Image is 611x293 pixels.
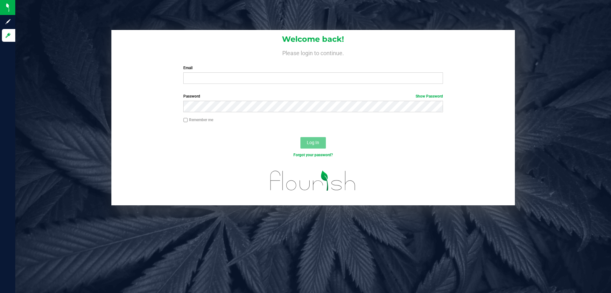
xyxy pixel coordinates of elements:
[183,94,200,99] span: Password
[183,118,188,122] input: Remember me
[183,65,443,71] label: Email
[307,140,319,145] span: Log In
[183,117,213,123] label: Remember me
[293,153,333,157] a: Forgot your password?
[5,18,11,25] inline-svg: Sign up
[5,32,11,39] inline-svg: Log in
[263,165,363,197] img: flourish_logo.svg
[416,94,443,99] a: Show Password
[300,137,326,149] button: Log In
[111,48,515,56] h4: Please login to continue.
[111,35,515,43] h1: Welcome back!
